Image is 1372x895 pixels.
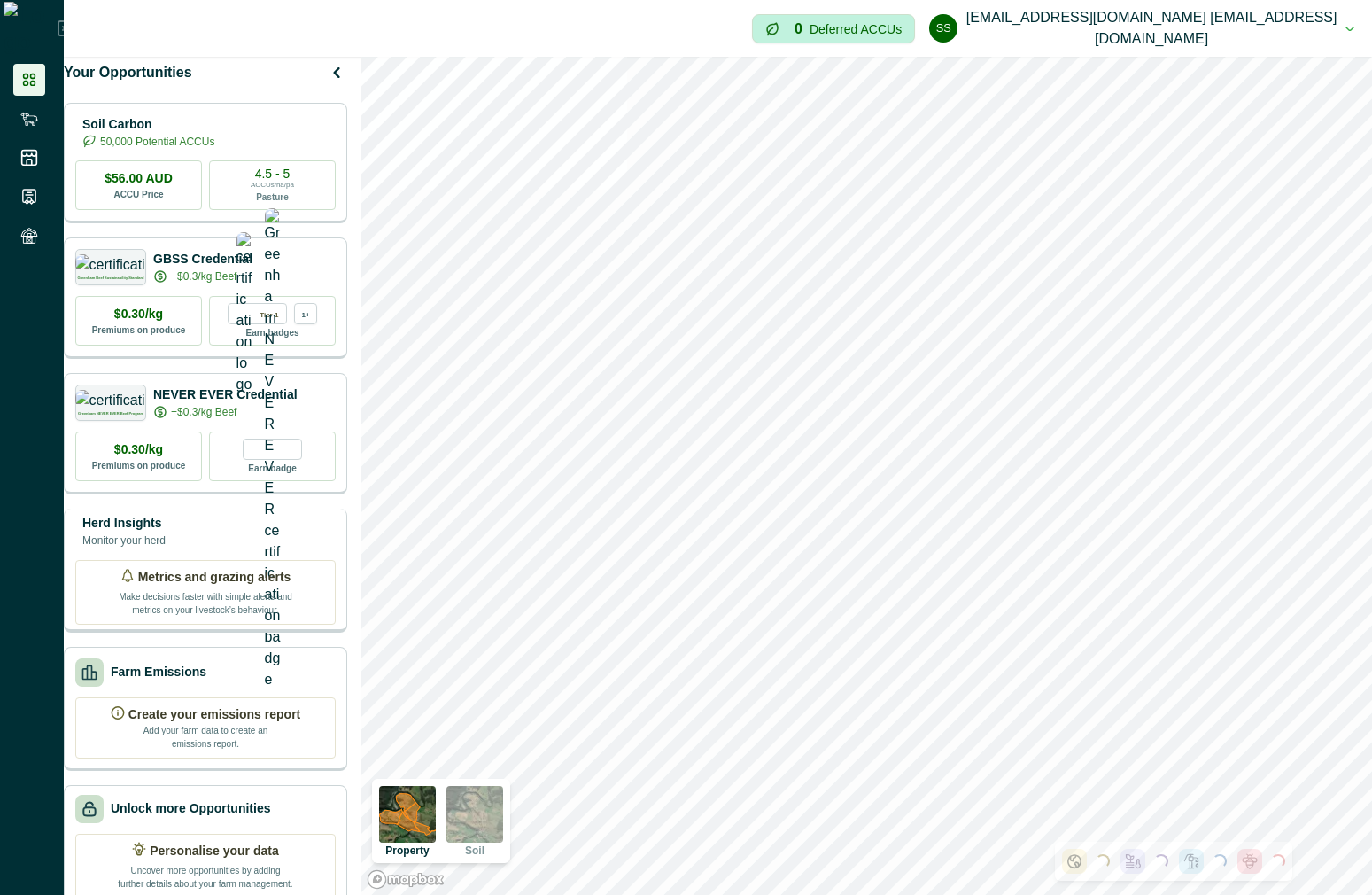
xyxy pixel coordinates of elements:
[795,22,802,36] p: 0
[82,514,166,533] p: Herd Insights
[236,232,252,395] img: certification logo
[171,404,236,420] p: +$0.3/kg Beef
[4,2,58,55] img: Logo
[139,724,272,751] p: Add your farm data to create an emissions report.
[171,268,236,284] p: +$0.3/kg Beef
[150,842,279,860] p: Personalise your data
[82,115,214,134] p: Soil Carbon
[75,390,147,408] img: certification logo
[117,587,294,617] p: Make decisions faster with simple alerts and metrics on your livestock’s behaviour.
[92,323,186,337] p: Premiums on produce
[111,663,206,681] p: Farm Emissions
[465,845,484,856] p: Soil
[78,412,143,416] p: Greenham NEVER EVER Beef Program
[301,307,309,319] p: 1+
[255,167,291,180] p: 4.5 - 5
[265,208,281,690] img: Greenham NEVER EVER certification badge
[100,134,214,150] p: 50,000 Potential ACCUs
[138,568,291,587] p: Metrics and grazing alerts
[117,860,294,891] p: Uncover more opportunities by adding further details about your farm management.
[114,305,163,323] p: $0.30/kg
[248,460,296,475] p: Earn badge
[446,786,503,843] img: soil preview
[251,180,294,191] p: ACCUs/ha/pa
[294,303,317,324] div: more credentials avaialble
[113,188,163,201] p: ACCU Price
[153,250,252,268] p: GBSS Credential
[75,254,147,272] img: certification logo
[92,459,186,472] p: Premiums on produce
[128,705,301,724] p: Create your emissions report
[82,533,166,549] p: Monitor your herd
[385,845,429,856] p: Property
[260,307,278,319] p: Tier 1
[379,786,436,843] img: property preview
[111,799,270,818] p: Unlock more Opportunities
[153,385,298,404] p: NEVER EVER Credential
[105,169,173,188] p: $56.00 AUD
[77,276,143,280] p: Greenham Beef Sustainability Standard
[114,440,163,459] p: $0.30/kg
[64,62,192,83] p: Your Opportunities
[256,191,289,204] p: Pasture
[367,869,445,890] a: Mapbox logo
[245,324,298,339] p: Earn badges
[810,22,902,35] p: Deferred ACCUs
